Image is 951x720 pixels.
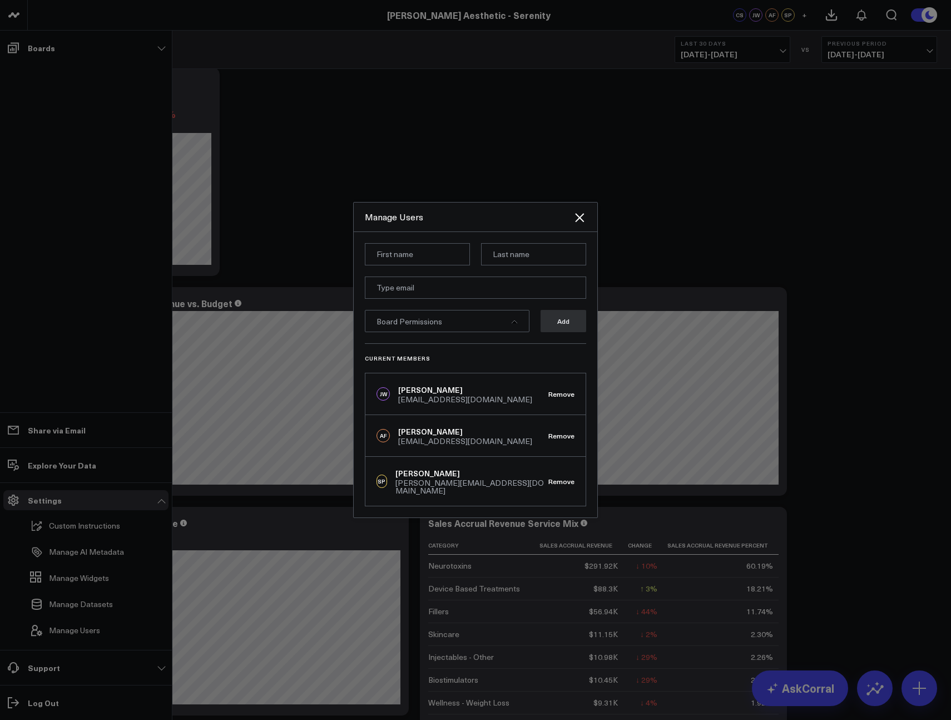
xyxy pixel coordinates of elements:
[548,390,574,398] button: Remove
[573,211,586,224] button: Close
[377,475,387,488] div: SP
[548,432,574,440] button: Remove
[377,316,442,327] span: Board Permissions
[481,243,586,265] input: Last name
[395,468,548,479] div: [PERSON_NAME]
[365,277,586,299] input: Type email
[398,384,532,396] div: [PERSON_NAME]
[395,479,548,495] div: [PERSON_NAME][EMAIL_ADDRESS][DOMAIN_NAME]
[377,429,390,442] div: AF
[365,211,573,223] div: Manage Users
[365,355,586,362] h3: Current Members
[377,387,390,401] div: JW
[365,243,470,265] input: First name
[398,437,532,445] div: [EMAIL_ADDRESS][DOMAIN_NAME]
[398,426,532,437] div: [PERSON_NAME]
[398,396,532,403] div: [EMAIL_ADDRESS][DOMAIN_NAME]
[548,477,574,485] button: Remove
[541,310,586,332] button: Add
